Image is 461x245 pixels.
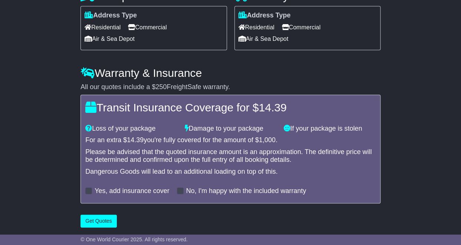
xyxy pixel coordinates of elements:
span: 14.39 [259,101,287,114]
span: Air & Sea Depot [85,33,135,45]
div: If your package is stolen [280,125,379,133]
span: Commercial [282,22,320,33]
button: Get Quotes [80,215,117,228]
span: Residential [238,22,274,33]
span: Commercial [128,22,167,33]
label: Address Type [238,12,291,20]
h4: Transit Insurance Coverage for $ [85,101,376,114]
div: Please be advised that the quoted insurance amount is an approximation. The definitive price will... [85,148,376,164]
div: For an extra $ you're fully covered for the amount of $ . [85,136,376,144]
span: 250 [155,83,167,91]
span: Air & Sea Depot [238,33,289,45]
div: Dangerous Goods will lead to an additional loading on top of this. [85,168,376,176]
span: © One World Courier 2025. All rights reserved. [80,236,188,242]
div: Damage to your package [181,125,280,133]
span: 1,000 [259,136,276,144]
span: Residential [85,22,121,33]
div: Loss of your package [82,125,181,133]
label: No, I'm happy with the included warranty [186,187,306,195]
label: Yes, add insurance cover [95,187,169,195]
div: All our quotes include a $ FreightSafe warranty. [80,83,381,91]
span: 14.39 [127,136,144,144]
h4: Warranty & Insurance [80,67,381,79]
label: Address Type [85,12,137,20]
